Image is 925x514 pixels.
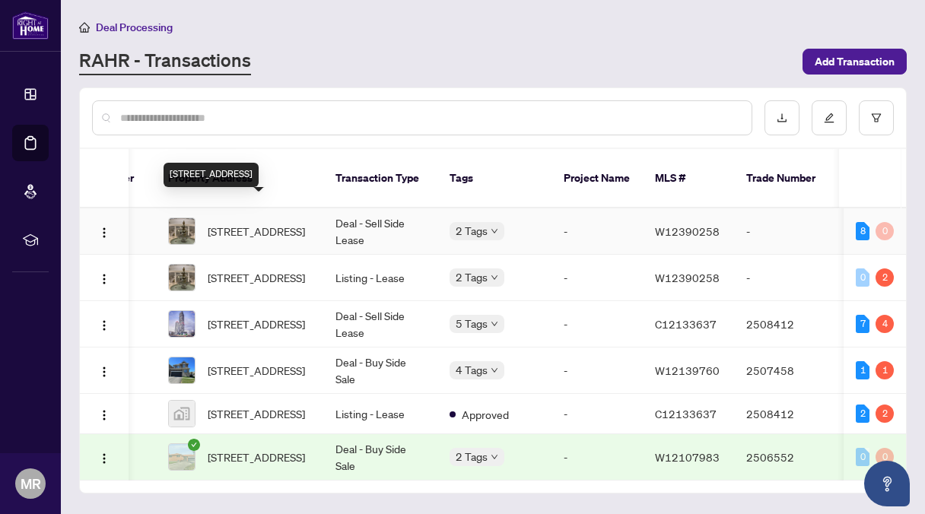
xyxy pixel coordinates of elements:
[876,448,894,466] div: 0
[655,224,720,238] span: W12390258
[92,219,116,243] button: Logo
[876,315,894,333] div: 4
[98,452,110,465] img: Logo
[491,320,498,328] span: down
[208,269,305,286] span: [STREET_ADDRESS]
[856,448,869,466] div: 0
[208,316,305,332] span: [STREET_ADDRESS]
[92,265,116,290] button: Logo
[764,100,799,135] button: download
[491,453,498,461] span: down
[655,450,720,464] span: W12107983
[864,461,910,506] button: Open asap
[188,439,200,451] span: check-circle
[856,222,869,240] div: 8
[98,273,110,285] img: Logo
[169,218,195,244] img: thumbnail-img
[98,319,110,332] img: Logo
[777,113,787,123] span: download
[856,361,869,379] div: 1
[552,149,643,208] th: Project Name
[79,22,90,33] span: home
[734,394,841,434] td: 2508412
[655,317,717,331] span: C12133637
[552,255,643,301] td: -
[734,301,841,347] td: 2508412
[734,149,841,208] th: Trade Number
[169,265,195,290] img: thumbnail-img
[208,362,305,379] span: [STREET_ADDRESS]
[323,301,437,347] td: Deal - Sell Side Lease
[21,473,41,494] span: MR
[323,255,437,301] td: Listing - Lease
[803,49,907,75] button: Add Transaction
[208,405,305,422] span: [STREET_ADDRESS]
[92,401,116,426] button: Logo
[643,149,734,208] th: MLS #
[92,358,116,382] button: Logo
[856,268,869,287] div: 0
[98,366,110,378] img: Logo
[491,274,498,281] span: down
[552,434,643,481] td: -
[734,208,841,255] td: -
[323,347,437,394] td: Deal - Buy Side Sale
[876,222,894,240] div: 0
[491,366,498,374] span: down
[208,449,305,465] span: [STREET_ADDRESS]
[734,434,841,481] td: 2506552
[164,163,259,187] div: [STREET_ADDRESS]
[552,301,643,347] td: -
[456,448,488,465] span: 2 Tags
[655,271,720,284] span: W12390258
[323,149,437,208] th: Transaction Type
[437,149,552,208] th: Tags
[655,363,720,377] span: W12139760
[655,407,717,420] span: C12133637
[169,401,195,427] img: thumbnail-img
[323,434,437,481] td: Deal - Buy Side Sale
[815,49,895,74] span: Add Transaction
[456,315,488,332] span: 5 Tags
[169,311,195,337] img: thumbnail-img
[156,149,323,208] th: Property Address
[12,11,49,40] img: logo
[456,222,488,240] span: 2 Tags
[169,357,195,383] img: thumbnail-img
[79,48,251,75] a: RAHR - Transactions
[208,223,305,240] span: [STREET_ADDRESS]
[92,312,116,336] button: Logo
[456,268,488,286] span: 2 Tags
[871,113,882,123] span: filter
[552,208,643,255] td: -
[859,100,894,135] button: filter
[323,394,437,434] td: Listing - Lease
[734,347,841,394] td: 2507458
[856,315,869,333] div: 7
[456,361,488,379] span: 4 Tags
[552,394,643,434] td: -
[876,405,894,423] div: 2
[96,21,173,34] span: Deal Processing
[462,406,509,423] span: Approved
[876,268,894,287] div: 2
[98,227,110,239] img: Logo
[491,227,498,235] span: down
[92,445,116,469] button: Logo
[323,208,437,255] td: Deal - Sell Side Lease
[552,347,643,394] td: -
[98,409,110,421] img: Logo
[734,255,841,301] td: -
[876,361,894,379] div: 1
[824,113,834,123] span: edit
[856,405,869,423] div: 2
[812,100,847,135] button: edit
[169,444,195,470] img: thumbnail-img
